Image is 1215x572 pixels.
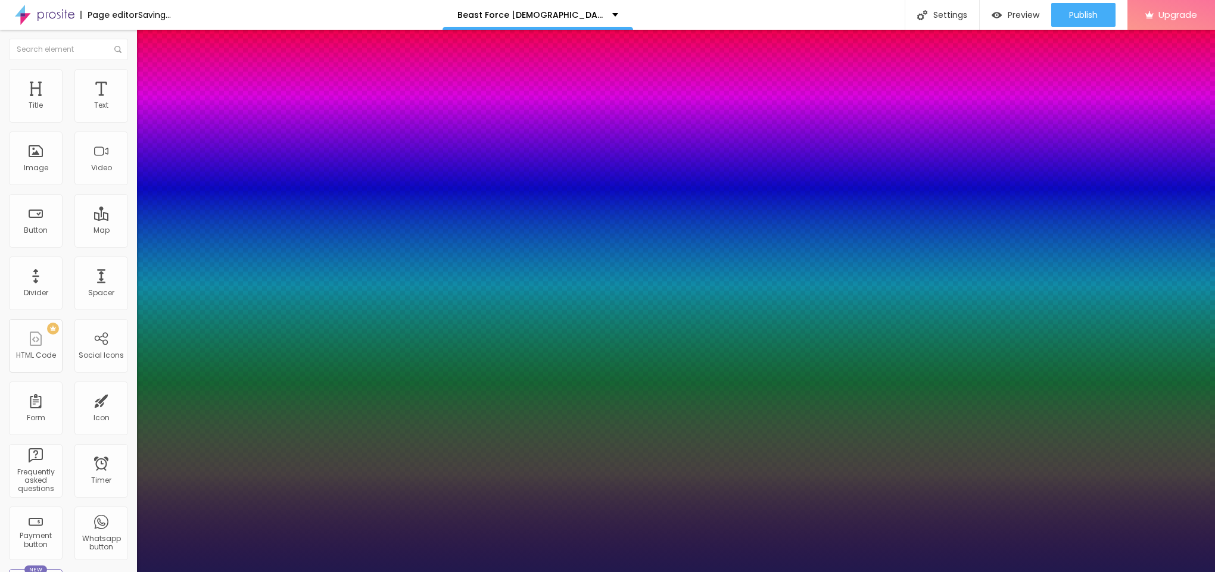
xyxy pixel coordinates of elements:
div: Form [27,414,45,422]
div: Payment button [12,532,59,549]
div: Saving... [138,11,171,19]
button: Preview [980,3,1051,27]
button: Publish [1051,3,1116,27]
div: Divider [24,289,48,297]
span: Publish [1069,10,1098,20]
img: Icone [917,10,927,20]
span: Upgrade [1158,10,1197,20]
div: Image [24,164,48,172]
div: Title [29,101,43,110]
div: Text [94,101,108,110]
span: Preview [1008,10,1039,20]
div: Social Icons [79,351,124,360]
div: Timer [91,476,111,485]
div: Frequently asked questions [12,468,59,493]
div: Whatsapp button [77,535,124,552]
div: Button [24,226,48,235]
input: Search element [9,39,128,60]
div: Page editor [80,11,138,19]
div: Icon [94,414,110,422]
p: Beast Force [DEMOGRAPHIC_DATA][MEDICAL_DATA] [457,11,603,19]
div: Video [91,164,112,172]
img: Icone [114,46,121,53]
div: Spacer [88,289,114,297]
div: Map [94,226,110,235]
div: HTML Code [16,351,56,360]
img: view-1.svg [992,10,1002,20]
